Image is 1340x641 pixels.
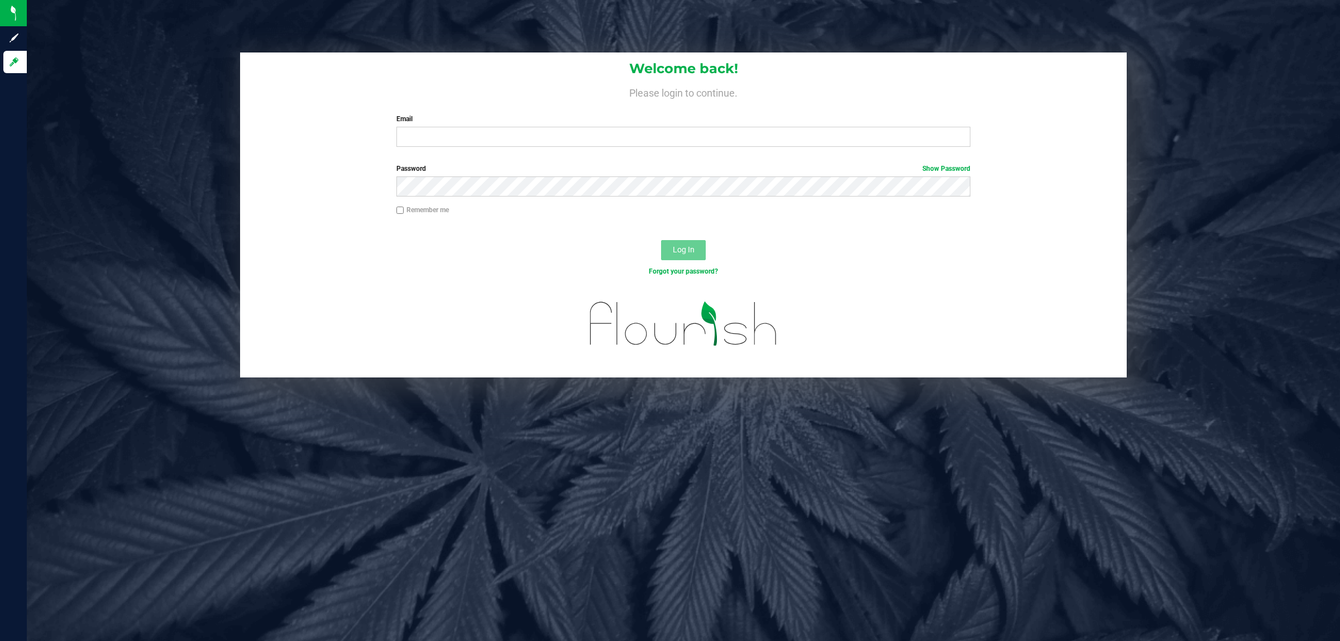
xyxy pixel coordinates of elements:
inline-svg: Log in [8,56,20,68]
label: Remember me [396,205,449,215]
h4: Please login to continue. [240,85,1127,98]
a: Forgot your password? [649,267,718,275]
button: Log In [661,240,706,260]
img: flourish_logo.svg [573,288,795,360]
span: Log In [673,245,695,254]
inline-svg: Sign up [8,32,20,44]
label: Email [396,114,971,124]
a: Show Password [922,165,970,173]
span: Password [396,165,426,173]
h1: Welcome back! [240,61,1127,76]
input: Remember me [396,207,404,214]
